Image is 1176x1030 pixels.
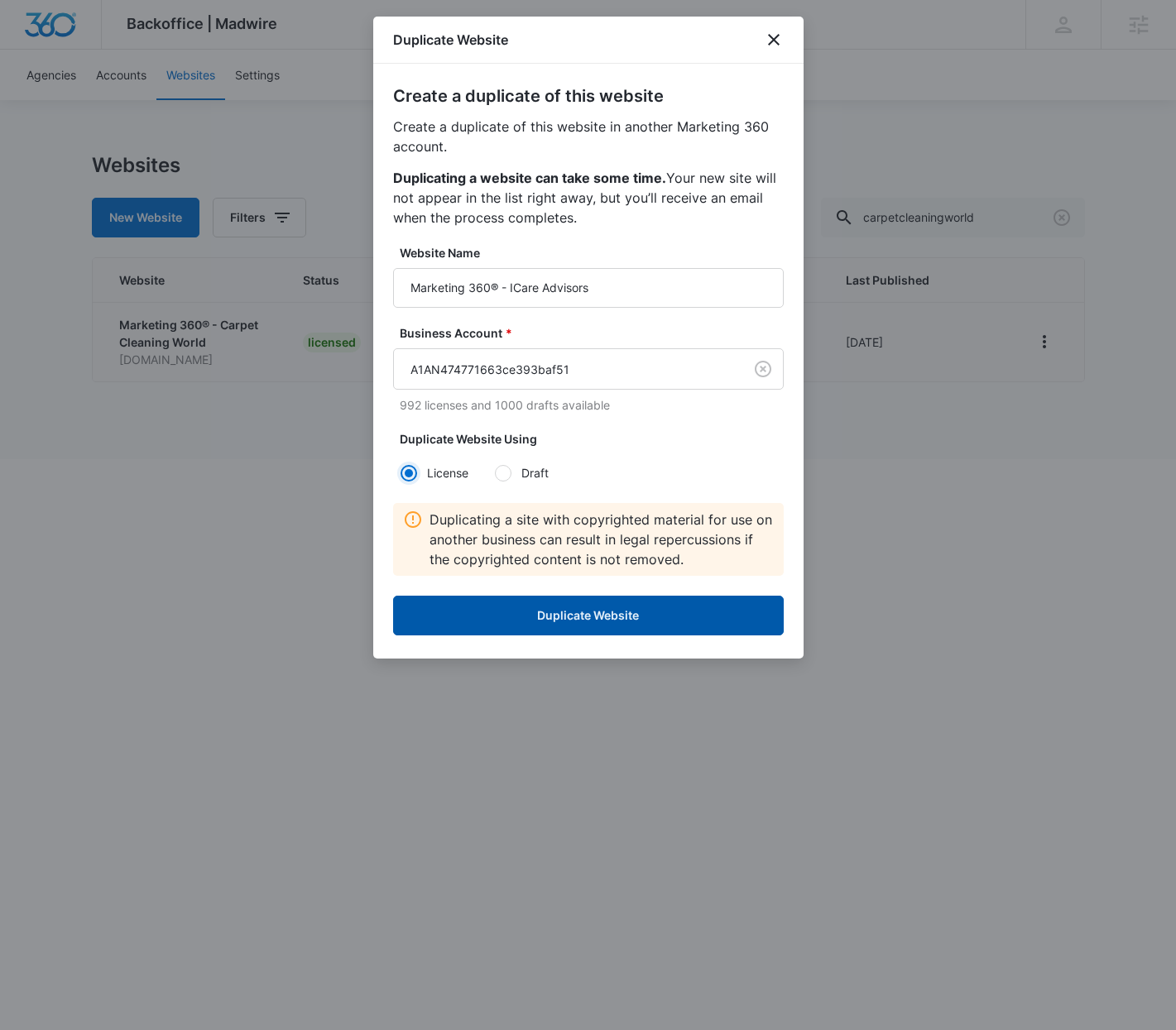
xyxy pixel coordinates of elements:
label: License [400,464,494,481]
button: Duplicate Website [393,596,784,635]
button: Clear [750,356,776,382]
h1: Duplicate Website [393,30,508,50]
p: 992 licenses and 1000 drafts available [400,396,784,414]
label: Draft [494,464,588,481]
label: Business Account [400,324,790,342]
p: Create a duplicate of this website in another Marketing 360 account. [393,117,784,156]
label: Website Name [400,244,790,261]
p: Duplicating a site with copyrighted material for use on another business can result in legal repe... [430,510,774,569]
label: Duplicate Website Using [400,430,790,448]
p: Your new site will not appear in the list right away, but you’ll receive an email when the proces... [393,168,784,228]
h2: Create a duplicate of this website [393,84,784,108]
button: close [764,30,784,50]
strong: Duplicating a website can take some time. [393,170,666,186]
